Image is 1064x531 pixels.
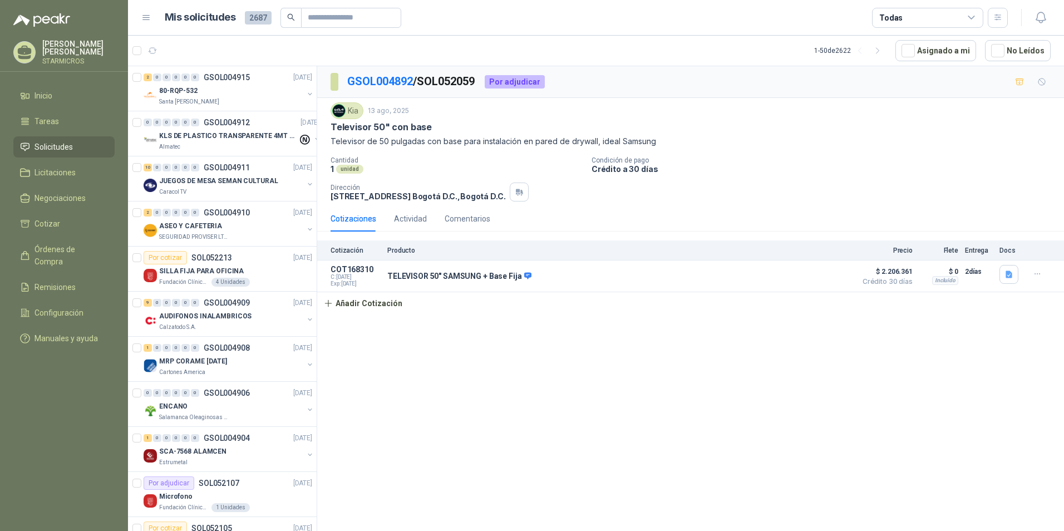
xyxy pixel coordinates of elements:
[144,314,157,327] img: Company Logo
[35,332,98,345] span: Manuales y ayuda
[191,73,199,81] div: 0
[191,299,199,307] div: 0
[331,247,381,254] p: Cotización
[144,296,314,332] a: 9 0 0 0 0 0 GSOL004909[DATE] Company LogoAUDIFONOS INALAMBRICOSCalzatodo S.A.
[162,434,171,442] div: 0
[191,254,232,262] p: SOL052213
[35,243,104,268] span: Órdenes de Compra
[293,433,312,444] p: [DATE]
[814,42,886,60] div: 1 - 50 de 2622
[35,281,76,293] span: Remisiones
[181,434,190,442] div: 0
[159,131,298,141] p: KLS DE PLASTICO TRANSPARENTE 4MT CAL 4 Y CINTA TRA
[999,247,1022,254] p: Docs
[445,213,490,225] div: Comentarios
[162,389,171,397] div: 0
[144,88,157,102] img: Company Logo
[301,117,319,128] p: [DATE]
[331,265,381,274] p: COT168310
[159,266,244,277] p: SILLA FIJA PARA OFICINA
[144,449,157,463] img: Company Logo
[245,11,272,24] span: 2687
[13,239,115,272] a: Órdenes de Compra
[162,73,171,81] div: 0
[172,344,180,352] div: 0
[181,209,190,217] div: 0
[13,111,115,132] a: Tareas
[144,116,322,151] a: 0 0 0 0 0 0 GSOL004912[DATE] Company LogoKLS DE PLASTICO TRANSPARENTE 4MT CAL 4 Y CINTA TRAAlmatec
[144,161,314,196] a: 10 0 0 0 0 0 GSOL004911[DATE] Company LogoJUEGOS DE MESA SEMAN CULTURALCaracol TV
[336,165,363,174] div: unidad
[857,247,913,254] p: Precio
[199,479,239,487] p: SOL052107
[331,213,376,225] div: Cotizaciones
[181,119,190,126] div: 0
[387,272,531,282] p: TELEVISOR 50" SAMSUNG + Base Fija
[144,251,187,264] div: Por cotizar
[144,359,157,372] img: Company Logo
[128,472,317,517] a: Por adjudicarSOL052107[DATE] Company LogoMicrofonoFundación Clínica Shaio1 Unidades
[919,247,958,254] p: Flete
[331,184,505,191] p: Dirección
[204,119,250,126] p: GSOL004912
[485,75,545,88] div: Por adjudicar
[293,388,312,399] p: [DATE]
[985,40,1051,61] button: No Leídos
[42,58,115,65] p: STARMICROS
[293,343,312,353] p: [DATE]
[204,209,250,217] p: GSOL004910
[144,71,314,106] a: 2 0 0 0 0 0 GSOL004915[DATE] Company Logo80-RQP-532Santa [PERSON_NAME]
[144,434,152,442] div: 1
[293,253,312,263] p: [DATE]
[162,299,171,307] div: 0
[172,299,180,307] div: 0
[162,119,171,126] div: 0
[13,277,115,298] a: Remisiones
[287,13,295,21] span: search
[144,179,157,192] img: Company Logo
[153,73,161,81] div: 0
[159,446,226,457] p: SCA-7568 ALAMCEN
[181,344,190,352] div: 0
[172,119,180,126] div: 0
[191,119,199,126] div: 0
[331,121,432,133] p: Televisor 50" con base
[965,265,993,278] p: 2 días
[159,188,186,196] p: Caracol TV
[153,119,161,126] div: 0
[13,213,115,234] a: Cotizar
[144,269,157,282] img: Company Logo
[13,136,115,158] a: Solicitudes
[932,276,958,285] div: Incluido
[965,247,993,254] p: Entrega
[592,164,1060,174] p: Crédito a 30 días
[13,162,115,183] a: Licitaciones
[144,119,152,126] div: 0
[13,302,115,323] a: Configuración
[35,90,52,102] span: Inicio
[144,341,314,377] a: 1 0 0 0 0 0 GSOL004908[DATE] Company LogoMRP CORAME [DATE]Cartones America
[331,164,334,174] p: 1
[144,299,152,307] div: 9
[159,221,222,232] p: ASEO Y CAFETERIA
[191,344,199,352] div: 0
[159,278,209,287] p: Fundación Clínica Shaio
[331,156,583,164] p: Cantidad
[293,298,312,308] p: [DATE]
[172,434,180,442] div: 0
[159,401,188,412] p: ENCANO
[331,135,1051,147] p: Televisor de 50 pulgadas con base para instalación en pared de drywall, ideal Samsung
[331,274,381,281] span: C: [DATE]
[211,278,250,287] div: 4 Unidades
[211,503,250,512] div: 1 Unidades
[204,344,250,352] p: GSOL004908
[159,142,180,151] p: Almatec
[42,40,115,56] p: [PERSON_NAME] [PERSON_NAME]
[153,209,161,217] div: 0
[172,164,180,171] div: 0
[159,413,229,422] p: Salamanca Oleaginosas SAS
[368,106,409,116] p: 13 ago, 2025
[172,209,180,217] div: 0
[35,307,83,319] span: Configuración
[159,503,209,512] p: Fundación Clínica Shaio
